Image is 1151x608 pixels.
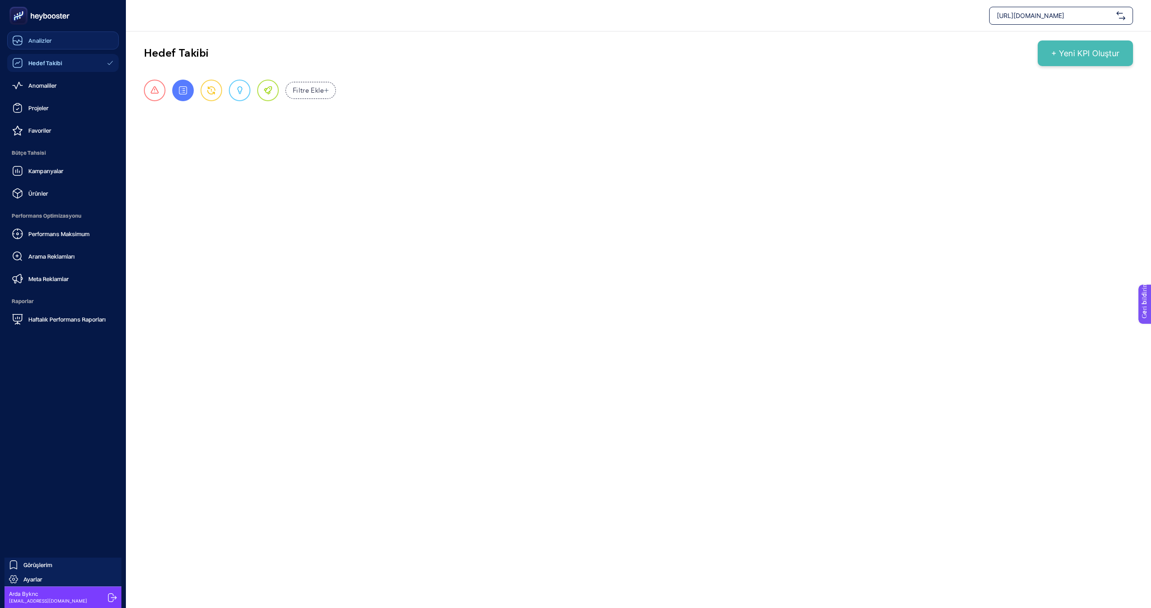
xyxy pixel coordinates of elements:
[324,88,329,93] img: filtre ekle
[7,310,119,328] a: Haftalık Performans Raporları
[4,558,121,572] a: Görüşlerim
[28,167,63,174] font: Kampanyalar
[28,37,52,44] font: Analizler
[7,225,119,243] a: Performans Maksimum
[1051,49,1120,58] font: + Yeni KPI Oluştur
[28,59,62,67] font: Hedef Takibi
[7,76,119,94] a: Anomaliler
[144,46,209,61] font: Hedef Takibi
[293,86,324,95] font: Filtre Ekle
[28,275,69,282] font: Meta Reklamlar
[28,316,106,323] font: Haftalık Performans Raporları
[7,54,119,72] a: Hedef Takibi
[9,598,87,604] font: [EMAIL_ADDRESS][DOMAIN_NAME]
[7,270,119,288] a: Meta Reklamlar
[9,590,38,597] font: Arda Byknc
[7,162,119,180] a: Kampanyalar
[7,31,119,49] a: Analizler
[28,127,51,134] font: Favoriler
[4,572,121,586] a: Ayarlar
[997,12,1064,19] font: [URL][DOMAIN_NAME]
[5,2,41,9] font: Geri bildirim
[28,104,49,112] font: Projeler
[12,298,34,304] font: Raporlar
[28,82,57,89] font: Anomaliler
[23,561,52,568] font: Görüşlerim
[7,121,119,139] a: Favoriler
[12,149,46,156] font: Bütçe Tahsisi
[12,212,81,219] font: Performans Optimizasyonu
[7,247,119,265] a: Arama Reklamları
[23,576,42,583] font: Ayarlar
[1038,40,1133,66] button: + Yeni KPI Oluştur
[28,190,48,197] font: Ürünler
[28,253,75,260] font: Arama Reklamları
[1116,11,1125,20] img: svg%3e
[28,230,89,237] font: Performans Maksimum
[7,184,119,202] a: Ürünler
[7,99,119,117] a: Projeler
